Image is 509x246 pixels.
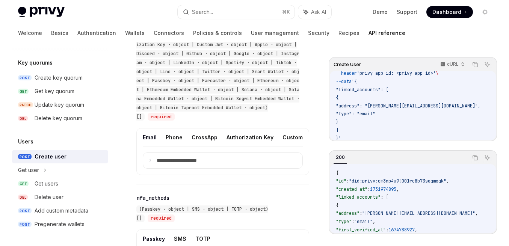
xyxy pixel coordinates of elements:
[447,61,459,67] p: cURL
[35,179,58,188] div: Get users
[482,60,492,69] button: Ask AI
[35,114,82,123] div: Delete key quorum
[18,154,32,160] span: POST
[18,75,32,81] span: POST
[298,5,331,19] button: Ask AI
[12,177,108,190] a: GETGet users
[397,8,417,16] a: Support
[369,24,405,42] a: API reference
[18,166,39,175] div: Get user
[35,73,83,82] div: Create key quorum
[415,227,417,233] span: ,
[354,219,373,225] span: "email"
[446,178,449,184] span: ,
[18,58,53,67] h5: Key quorums
[12,150,108,163] a: POSTCreate user
[12,217,108,231] a: POSTPregenerate wallets
[346,178,349,184] span: :
[388,227,415,233] span: 1674788927
[18,24,42,42] a: Welcome
[352,219,354,225] span: :
[148,214,175,222] div: required
[148,113,175,121] div: required
[136,206,268,221] span: (Passkey · object | SMS · object | TOTP · object)[]
[334,62,361,68] span: Create User
[336,127,338,133] span: ]
[381,194,388,200] span: : [
[336,210,359,216] span: "address"
[35,87,74,96] div: Get key quorum
[436,70,438,76] span: \
[336,119,338,125] span: }
[349,178,446,184] span: "did:privy:cm3np4u9j001rc8b73seqmqqk"
[373,8,388,16] a: Demo
[154,24,184,42] a: Connectors
[251,24,299,42] a: User management
[336,70,357,76] span: --header
[479,6,491,18] button: Toggle dark mode
[352,78,357,85] span: '{
[18,137,33,146] h5: Users
[282,128,314,146] button: Custom Jwt
[18,7,65,17] img: light logo
[482,153,492,163] button: Ask AI
[367,186,370,192] span: :
[426,6,473,18] a: Dashboard
[12,112,108,125] a: DELDelete key quorum
[18,102,33,108] span: PATCH
[336,103,480,109] span: "address": "[PERSON_NAME][EMAIL_ADDRESS][DOMAIN_NAME]",
[338,24,359,42] a: Recipes
[470,60,480,69] button: Copy the contents from the code block
[12,85,108,98] a: GETGet key quorum
[136,33,300,120] span: (Email · object | Phone · object | CrossApp · object | Authorization Key · object | Custom Jwt · ...
[77,24,116,42] a: Authentication
[370,186,396,192] span: 1731974895
[18,89,29,94] span: GET
[18,222,32,227] span: POST
[336,194,381,200] span: "linked_accounts"
[334,153,347,162] div: 200
[336,178,346,184] span: "id"
[336,111,375,117] span: "type": "email"
[18,195,28,200] span: DEL
[362,210,475,216] span: "[PERSON_NAME][EMAIL_ADDRESS][DOMAIN_NAME]"
[386,227,388,233] span: :
[336,87,388,93] span: "linked_accounts": [
[336,219,352,225] span: "type"
[193,24,242,42] a: Policies & controls
[336,170,338,176] span: {
[125,24,145,42] a: Wallets
[143,128,157,146] button: Email
[178,5,295,19] button: Search...⌘K
[436,58,468,71] button: cURL
[18,208,32,214] span: POST
[357,70,436,76] span: 'privy-app-id: <privy-app-id>'
[336,135,341,141] span: }'
[192,128,217,146] button: CrossApp
[432,8,461,16] span: Dashboard
[18,116,28,121] span: DEL
[282,9,290,15] span: ⌘ K
[35,152,66,161] div: Create user
[470,153,480,163] button: Copy the contents from the code block
[336,202,338,208] span: {
[227,128,273,146] button: Authorization Key
[12,71,108,85] a: POSTCreate key quorum
[336,78,352,85] span: --data
[475,210,478,216] span: ,
[373,219,375,225] span: ,
[359,210,362,216] span: :
[336,227,386,233] span: "first_verified_at"
[18,181,29,187] span: GET
[12,190,108,204] a: DELDelete user
[396,186,399,192] span: ,
[136,194,169,202] div: mfa_methods
[12,98,108,112] a: PATCHUpdate key quorum
[311,8,326,16] span: Ask AI
[51,24,68,42] a: Basics
[336,95,338,101] span: {
[192,8,213,17] div: Search...
[35,193,63,202] div: Delete user
[35,100,84,109] div: Update key quorum
[12,204,108,217] a: POSTAdd custom metadata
